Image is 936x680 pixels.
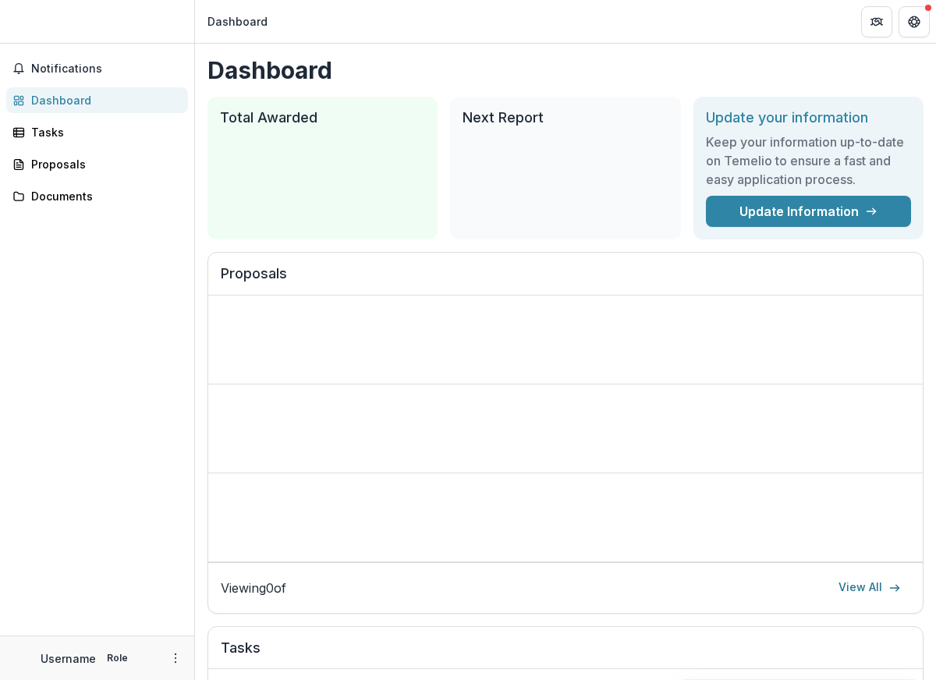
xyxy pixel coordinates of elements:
[221,579,286,597] p: Viewing 0 of
[706,133,911,189] h3: Keep your information up-to-date on Temelio to ensure a fast and easy application process.
[706,109,911,126] h2: Update your information
[31,92,175,108] div: Dashboard
[6,87,188,113] a: Dashboard
[207,13,268,30] div: Dashboard
[706,196,911,227] a: Update Information
[166,649,185,668] button: More
[201,10,274,33] nav: breadcrumb
[899,6,930,37] button: Get Help
[861,6,892,37] button: Partners
[31,156,175,172] div: Proposals
[31,124,175,140] div: Tasks
[41,650,96,667] p: Username
[220,109,425,126] h2: Total Awarded
[221,639,910,669] h2: Tasks
[31,188,175,204] div: Documents
[6,56,188,81] button: Notifications
[6,183,188,209] a: Documents
[207,56,924,84] h1: Dashboard
[463,109,668,126] h2: Next Report
[31,62,182,76] span: Notifications
[6,151,188,177] a: Proposals
[6,119,188,145] a: Tasks
[829,576,910,600] a: View All
[221,265,910,295] h2: Proposals
[102,651,133,665] p: Role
